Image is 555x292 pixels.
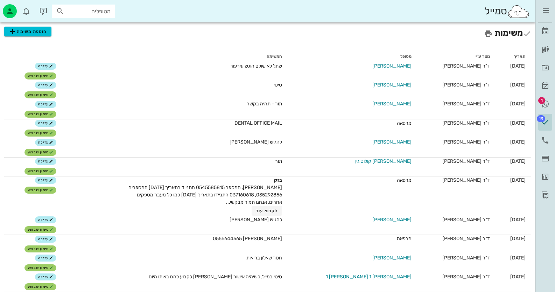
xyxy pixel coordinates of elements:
[372,82,412,88] a: [PERSON_NAME]
[4,27,51,36] button: הוספת משימה
[28,112,54,116] span: סימון שבוצע
[28,188,54,192] span: סימון שבוצע
[372,100,412,107] span: [PERSON_NAME]
[38,256,53,260] span: עריכה
[24,264,56,271] button: סימון שבוצע
[372,101,412,107] a: [PERSON_NAME]
[423,235,490,242] div: ד"ר [PERSON_NAME]
[256,208,277,213] span: לקרוא עוד
[326,273,412,280] span: [PERSON_NAME] 1 [PERSON_NAME] 1
[35,120,56,127] button: עריכה
[35,177,56,184] button: עריכה
[35,82,56,89] button: עריכה
[230,139,282,145] span: להגיש [PERSON_NAME]
[234,120,282,126] span: DENTAL OFFICE MAIL
[28,74,54,78] span: סימון שבוצע
[510,177,526,183] span: [DATE]
[423,216,490,223] div: ד"ר [PERSON_NAME]
[38,83,53,87] span: עריכה
[35,216,56,223] button: עריכה
[510,255,526,261] span: [DATE]
[4,27,531,40] h2: משימות
[423,176,490,184] div: ד"ר [PERSON_NAME]
[38,102,53,106] span: עריכה
[355,158,412,164] a: [PERSON_NAME] קולוטיגין
[372,217,412,223] a: [PERSON_NAME]
[38,64,53,68] span: עריכה
[24,91,56,98] button: סימון שבוצע
[28,150,54,154] span: סימון שבוצע
[372,254,412,262] span: [PERSON_NAME]
[507,5,530,19] img: SmileCloud logo
[326,274,412,280] a: [PERSON_NAME] 1 [PERSON_NAME] 1
[423,273,490,280] div: ד"ר [PERSON_NAME]
[510,158,526,164] span: [DATE]
[213,236,282,242] span: [PERSON_NAME] 0556644565
[24,187,56,194] button: סימון שבוצע
[35,236,56,243] button: עריכה
[24,168,56,175] button: סימון שבוצע
[372,216,412,223] span: [PERSON_NAME]
[28,169,54,173] span: סימון שבוצע
[28,247,54,251] span: סימון שבוצע
[423,138,490,146] div: ד"ר [PERSON_NAME]
[510,139,526,145] span: [DATE]
[38,159,53,164] span: עריכה
[28,285,54,289] span: סימון שבוצע
[24,226,56,233] button: סימון שבוצע
[38,218,53,222] span: עריכה
[423,81,490,89] div: ד"ר [PERSON_NAME]
[423,254,490,262] div: ד"ר [PERSON_NAME]
[267,54,282,59] span: המשימה
[537,115,545,122] span: תג
[28,228,54,232] span: סימון שבוצע
[24,111,56,118] button: סימון שבוצע
[24,149,56,156] button: סימון שבוצע
[372,63,412,69] a: [PERSON_NAME]
[372,81,412,89] span: [PERSON_NAME]
[24,245,56,252] button: סימון שבוצע
[510,63,526,69] span: [DATE]
[247,101,282,107] span: תור - תהיה בקשר
[230,63,282,69] span: שתל לא שולם הוגש עירעור
[496,51,531,62] th: תאריך
[538,96,552,112] a: תג
[372,139,412,145] a: [PERSON_NAME]
[275,158,282,164] span: תור
[38,121,53,125] span: עריכה
[35,101,56,108] button: עריכה
[230,217,282,223] span: להגיש [PERSON_NAME]
[423,62,490,70] div: ד"ר [PERSON_NAME]
[149,274,282,280] span: סיטי במייל, כשיהיה אישור [PERSON_NAME] לקבוע להם באותו היום
[423,158,490,165] div: ד"ר [PERSON_NAME]
[372,255,412,261] a: [PERSON_NAME]
[372,138,412,146] span: [PERSON_NAME]
[38,275,53,279] span: עריכה
[510,274,526,280] span: [DATE]
[35,63,56,70] button: עריכה
[514,54,526,59] span: תאריך
[125,176,282,184] div: בזק
[397,120,412,126] span: מרפאה
[510,120,526,126] span: [DATE]
[274,82,282,88] span: סיטי
[400,54,412,59] span: מטופל
[510,236,526,242] span: [DATE]
[246,255,282,261] span: חסר שאלון בריאות
[62,51,287,62] th: המשימה
[485,4,530,19] div: סמייל
[38,140,53,145] span: עריכה
[417,51,496,62] th: נוצר ע"י
[538,114,552,131] a: תג
[21,6,25,10] span: תג
[8,27,47,36] span: הוספת משימה
[397,177,412,183] span: מרפאה
[372,62,412,70] span: [PERSON_NAME]
[28,266,54,270] span: סימון שבוצע
[288,51,417,62] th: מטופל
[28,131,54,135] span: סימון שבוצע
[35,158,56,165] button: עריכה
[24,130,56,137] button: סימון שבוצע
[38,237,53,241] span: עריכה
[128,185,282,205] span: [PERSON_NAME], המספר 0545585815 התנייד בתאריך [DATE] המספרים 035292856, 037160618 התניידו בתאריך ...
